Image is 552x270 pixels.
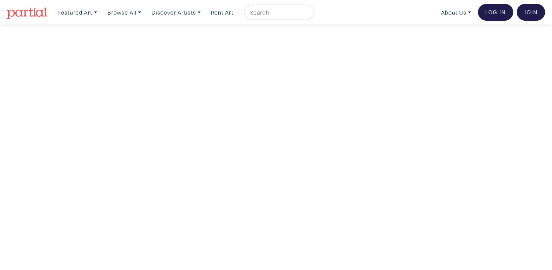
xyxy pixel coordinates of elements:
a: Browse All [104,5,145,20]
input: Search [249,8,307,17]
a: Discover Artists [148,5,204,20]
a: Log In [478,4,513,21]
a: Join [517,4,545,21]
a: About Us [438,5,475,20]
a: Rent Art [208,5,237,20]
a: Featured Art [54,5,101,20]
